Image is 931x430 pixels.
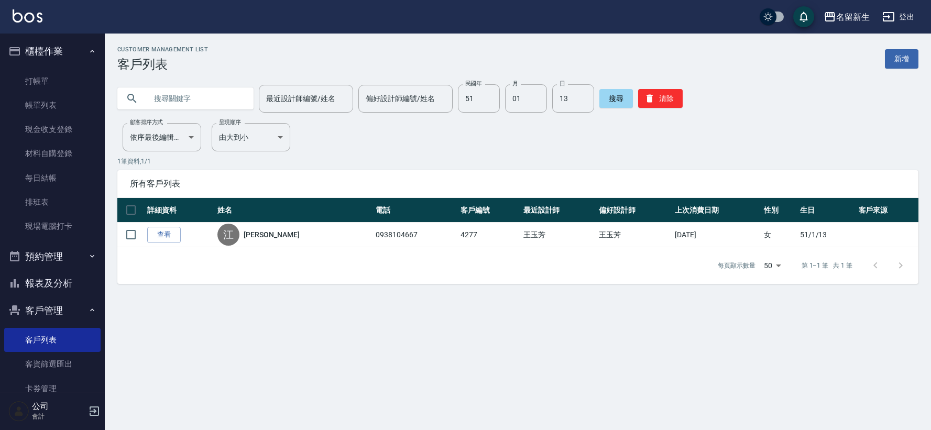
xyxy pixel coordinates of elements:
[8,401,29,422] img: Person
[4,377,101,401] a: 卡券管理
[718,261,755,270] p: 每頁顯示數量
[244,229,299,240] a: [PERSON_NAME]
[797,198,856,223] th: 生日
[4,214,101,238] a: 現場電腦打卡
[672,198,761,223] th: 上次消費日期
[4,69,101,93] a: 打帳單
[13,9,42,23] img: Logo
[4,117,101,141] a: 現金收支登錄
[4,141,101,166] a: 材料自購登錄
[130,179,906,189] span: 所有客戶列表
[4,93,101,117] a: 帳單列表
[521,198,597,223] th: 最近設計師
[819,6,874,28] button: 名留新生
[797,223,856,247] td: 51/1/13
[4,328,101,352] a: 客戶列表
[4,38,101,65] button: 櫃檯作業
[596,198,672,223] th: 偏好設計師
[32,412,85,421] p: 會計
[219,118,241,126] label: 呈現順序
[560,80,565,87] label: 日
[147,84,245,113] input: 搜尋關鍵字
[147,227,181,243] a: 查看
[465,80,481,87] label: 民國年
[856,198,918,223] th: 客戶來源
[761,198,797,223] th: 性別
[599,89,633,108] button: 搜尋
[117,157,918,166] p: 1 筆資料, 1 / 1
[761,223,797,247] td: 女
[596,223,672,247] td: 王玉芳
[123,123,201,151] div: 依序最後編輯時間
[4,352,101,376] a: 客資篩選匯出
[130,118,163,126] label: 顧客排序方式
[373,223,458,247] td: 0938104667
[145,198,215,223] th: 詳細資料
[458,223,520,247] td: 4277
[373,198,458,223] th: 電話
[217,224,239,246] div: 江
[215,198,373,223] th: 姓名
[878,7,918,27] button: 登出
[638,89,683,108] button: 清除
[885,49,918,69] a: 新增
[4,243,101,270] button: 預約管理
[212,123,290,151] div: 由大到小
[4,166,101,190] a: 每日結帳
[672,223,761,247] td: [DATE]
[760,251,785,280] div: 50
[793,6,814,27] button: save
[117,57,208,72] h3: 客戶列表
[4,297,101,324] button: 客戶管理
[4,270,101,297] button: 報表及分析
[836,10,870,24] div: 名留新生
[4,190,101,214] a: 排班表
[802,261,852,270] p: 第 1–1 筆 共 1 筆
[521,223,597,247] td: 王玉芳
[458,198,520,223] th: 客戶編號
[512,80,518,87] label: 月
[117,46,208,53] h2: Customer Management List
[32,401,85,412] h5: 公司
